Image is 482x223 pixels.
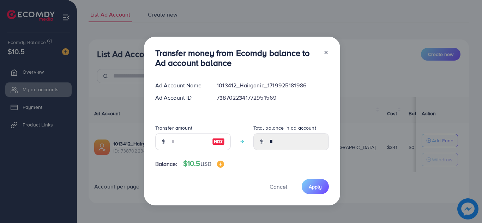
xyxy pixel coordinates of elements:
span: Cancel [270,183,287,191]
span: Apply [309,183,322,190]
div: 1013412_Hairganic_1719925181986 [211,81,334,89]
div: Ad Account Name [150,81,211,89]
h3: Transfer money from Ecomdy balance to Ad account balance [155,48,318,68]
div: 7387022341772951569 [211,94,334,102]
h4: $10.5 [183,159,224,168]
img: image [217,161,224,168]
button: Cancel [261,179,296,194]
label: Transfer amount [155,124,192,131]
label: Total balance in ad account [253,124,316,131]
span: USD [200,160,211,168]
img: image [212,137,225,146]
button: Apply [302,179,329,194]
span: Balance: [155,160,177,168]
div: Ad Account ID [150,94,211,102]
